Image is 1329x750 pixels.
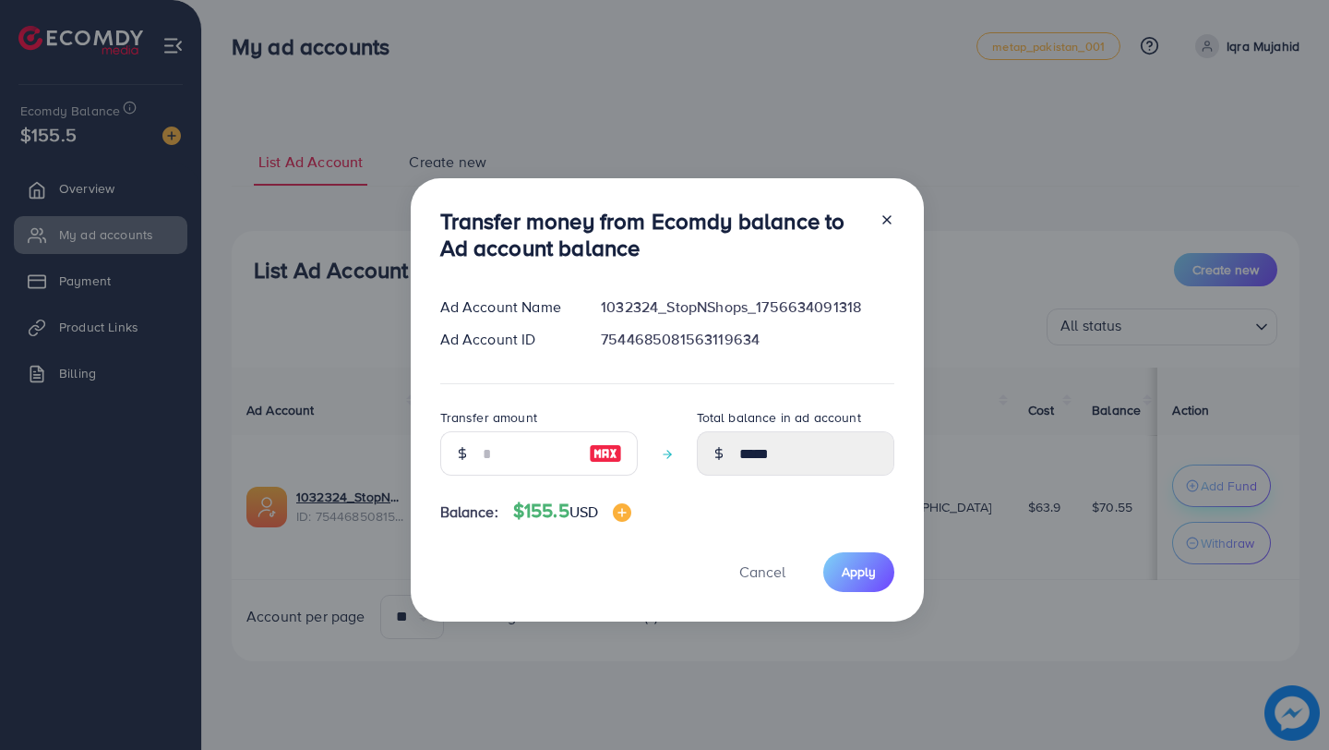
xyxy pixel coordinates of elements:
[589,442,622,465] img: image
[440,208,865,261] h3: Transfer money from Ecomdy balance to Ad account balance
[425,329,587,350] div: Ad Account ID
[842,562,876,581] span: Apply
[739,562,785,582] span: Cancel
[823,552,894,592] button: Apply
[613,503,631,522] img: image
[586,296,908,318] div: 1032324_StopNShops_1756634091318
[586,329,908,350] div: 7544685081563119634
[716,552,808,592] button: Cancel
[440,408,537,427] label: Transfer amount
[513,500,631,523] h4: $155.5
[440,502,498,523] span: Balance:
[569,502,598,522] span: USD
[697,408,861,427] label: Total balance in ad account
[425,296,587,318] div: Ad Account Name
